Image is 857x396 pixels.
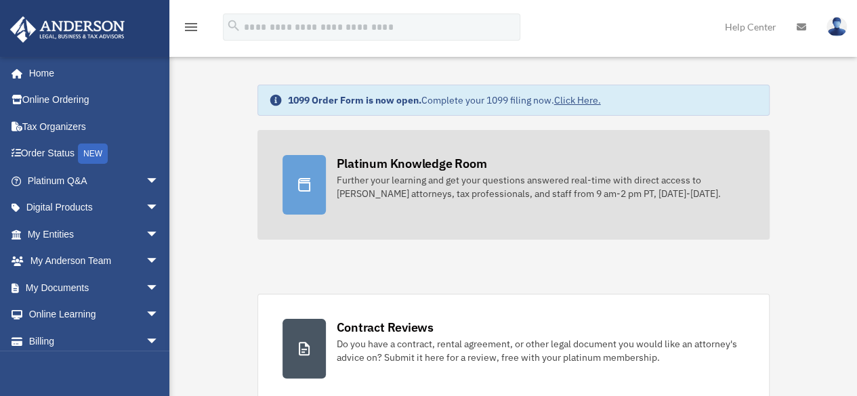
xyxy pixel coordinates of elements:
[337,155,487,172] div: Platinum Knowledge Room
[9,113,180,140] a: Tax Organizers
[146,167,173,195] span: arrow_drop_down
[9,167,180,194] a: Platinum Q&Aarrow_drop_down
[146,274,173,302] span: arrow_drop_down
[9,221,180,248] a: My Entitiesarrow_drop_down
[257,130,770,240] a: Platinum Knowledge Room Further your learning and get your questions answered real-time with dire...
[226,18,241,33] i: search
[146,301,173,329] span: arrow_drop_down
[9,248,180,275] a: My Anderson Teamarrow_drop_down
[78,144,108,164] div: NEW
[9,194,180,221] a: Digital Productsarrow_drop_down
[146,248,173,276] span: arrow_drop_down
[183,19,199,35] i: menu
[183,24,199,35] a: menu
[288,94,421,106] strong: 1099 Order Form is now open.
[146,328,173,355] span: arrow_drop_down
[554,94,601,106] a: Click Here.
[6,16,129,43] img: Anderson Advisors Platinum Portal
[9,140,180,168] a: Order StatusNEW
[337,319,434,336] div: Contract Reviews
[9,328,180,355] a: Billingarrow_drop_down
[827,17,847,37] img: User Pic
[146,221,173,248] span: arrow_drop_down
[146,194,173,222] span: arrow_drop_down
[9,60,173,87] a: Home
[9,87,180,114] a: Online Ordering
[337,337,745,364] div: Do you have a contract, rental agreement, or other legal document you would like an attorney's ad...
[9,274,180,301] a: My Documentsarrow_drop_down
[337,173,745,200] div: Further your learning and get your questions answered real-time with direct access to [PERSON_NAM...
[9,301,180,328] a: Online Learningarrow_drop_down
[288,93,601,107] div: Complete your 1099 filing now.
